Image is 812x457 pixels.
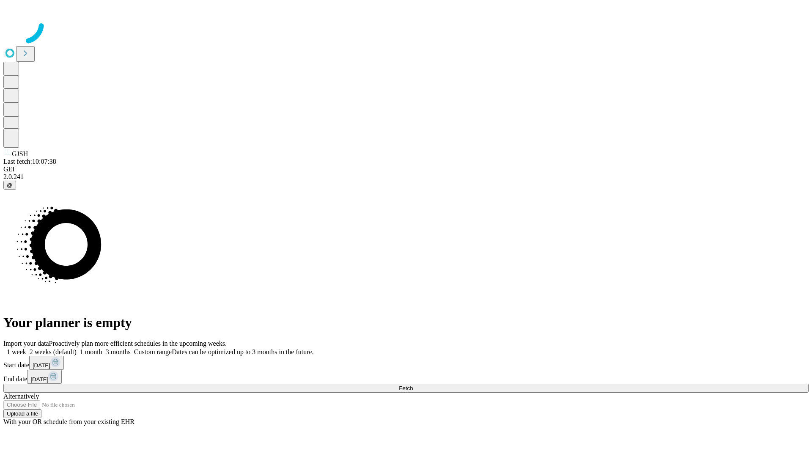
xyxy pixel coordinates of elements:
[7,348,26,355] span: 1 week
[134,348,172,355] span: Custom range
[33,362,50,369] span: [DATE]
[3,158,56,165] span: Last fetch: 10:07:38
[3,356,809,370] div: Start date
[3,315,809,330] h1: Your planner is empty
[7,182,13,188] span: @
[29,356,64,370] button: [DATE]
[3,418,134,425] span: With your OR schedule from your existing EHR
[27,370,62,384] button: [DATE]
[3,409,41,418] button: Upload a file
[3,393,39,400] span: Alternatively
[49,340,227,347] span: Proactively plan more efficient schedules in the upcoming weeks.
[3,165,809,173] div: GEI
[3,370,809,384] div: End date
[80,348,102,355] span: 1 month
[106,348,131,355] span: 3 months
[3,340,49,347] span: Import your data
[30,376,48,383] span: [DATE]
[172,348,313,355] span: Dates can be optimized up to 3 months in the future.
[3,173,809,181] div: 2.0.241
[30,348,77,355] span: 2 weeks (default)
[3,384,809,393] button: Fetch
[12,150,28,157] span: GJSH
[399,385,413,391] span: Fetch
[3,181,16,190] button: @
